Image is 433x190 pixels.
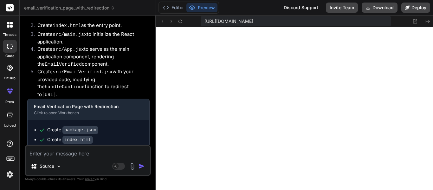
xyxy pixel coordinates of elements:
label: Upload [4,123,16,128]
code: EmailVerified [45,62,82,67]
code: index.html [62,136,93,144]
img: attachment [129,163,136,170]
li: Create with your provided code, modifying the function to redirect to . [32,68,150,99]
code: src/EmailVerified.jsx [53,69,113,75]
label: GitHub [4,75,16,81]
button: Deploy [401,3,430,13]
img: Pick Models [56,164,61,169]
span: privacy [85,177,96,181]
div: Create [47,127,98,133]
iframe: Preview [156,27,433,190]
code: index.html [53,23,81,29]
div: Discord Support [280,3,322,13]
label: threads [3,32,16,37]
code: src/App.jsx [53,47,84,52]
code: package.json [62,126,98,134]
button: Email Verification Page with RedirectionClick to open Workbench [28,99,139,120]
button: Preview [186,3,217,12]
label: code [5,53,14,59]
p: Source [40,163,54,169]
li: Create to initialize the React application. [32,31,150,46]
div: Email Verification Page with Redirection [34,103,132,110]
code: src/main.jsx [53,32,87,37]
button: Invite Team [326,3,358,13]
label: prem [5,99,14,105]
code: [URL] [42,92,56,98]
img: icon [139,163,145,169]
button: Download [362,3,397,13]
p: Always double-check its answers. Your in Bind [25,176,151,182]
span: email_verification_page_with_redirection [24,5,115,11]
img: settings [4,169,15,180]
li: Create to serve as the main application component, rendering the component. [32,46,150,69]
code: handleContinue [45,84,85,90]
div: Create [47,136,93,143]
div: Click to open Workbench [34,110,132,115]
span: [URL][DOMAIN_NAME] [204,18,253,24]
button: Editor [160,3,186,12]
li: Create as the entry point. [32,22,150,31]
